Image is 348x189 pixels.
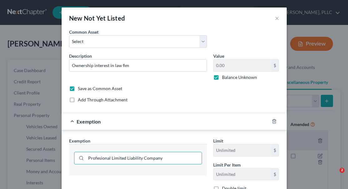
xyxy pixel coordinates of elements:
input: 0.00 [214,60,271,71]
label: Value [213,53,224,59]
div: New Not Yet Listed [69,14,125,22]
label: Limit Per Item [213,162,241,168]
div: $ [271,60,279,71]
span: Description [69,53,92,59]
label: Common Asset [69,29,98,35]
label: Save as Common Asset [78,85,122,92]
span: Exemption [69,138,90,143]
button: × [275,14,279,22]
iframe: Intercom live chat [327,168,342,183]
input: -- [214,144,271,156]
span: Limit [213,138,223,143]
span: 2 [340,168,345,173]
input: -- [214,168,271,180]
div: $ [271,168,279,180]
label: Balance Unknown [222,74,257,80]
input: Describe... [69,60,207,71]
div: $ [271,144,279,156]
label: Add Through Attachment [78,97,128,103]
span: Exemption [77,119,101,124]
input: Search exemption rules... [86,152,202,164]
